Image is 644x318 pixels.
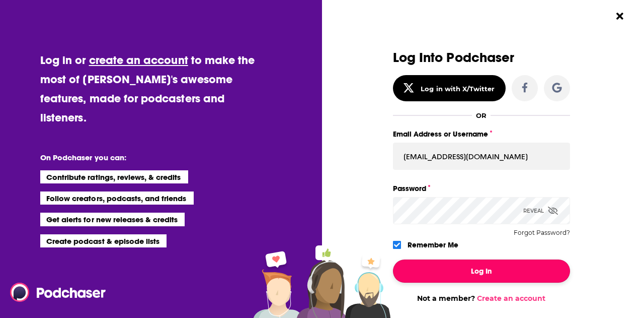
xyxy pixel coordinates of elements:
button: Log In [393,260,570,283]
a: Podchaser - Follow, Share and Rate Podcasts [10,283,99,302]
div: Reveal [523,197,558,224]
img: Podchaser - Follow, Share and Rate Podcasts [10,283,107,302]
button: Forgot Password? [514,229,570,236]
label: Remember Me [408,238,458,251]
label: Password [393,182,570,195]
li: Create podcast & episode lists [40,234,167,247]
div: Log in with X/Twitter [421,85,495,93]
div: Not a member? [393,294,570,303]
li: On Podchaser you can: [40,153,242,162]
li: Contribute ratings, reviews, & credits [40,170,188,183]
input: Email Address or Username [393,143,570,170]
button: Close Button [610,7,629,26]
li: Follow creators, podcasts, and friends [40,192,194,205]
h3: Log Into Podchaser [393,50,570,65]
a: Create an account [477,294,545,303]
a: create an account [89,53,188,67]
li: Get alerts for new releases & credits [40,213,185,226]
button: Log in with X/Twitter [393,75,506,101]
div: OR [476,111,487,119]
label: Email Address or Username [393,128,570,141]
